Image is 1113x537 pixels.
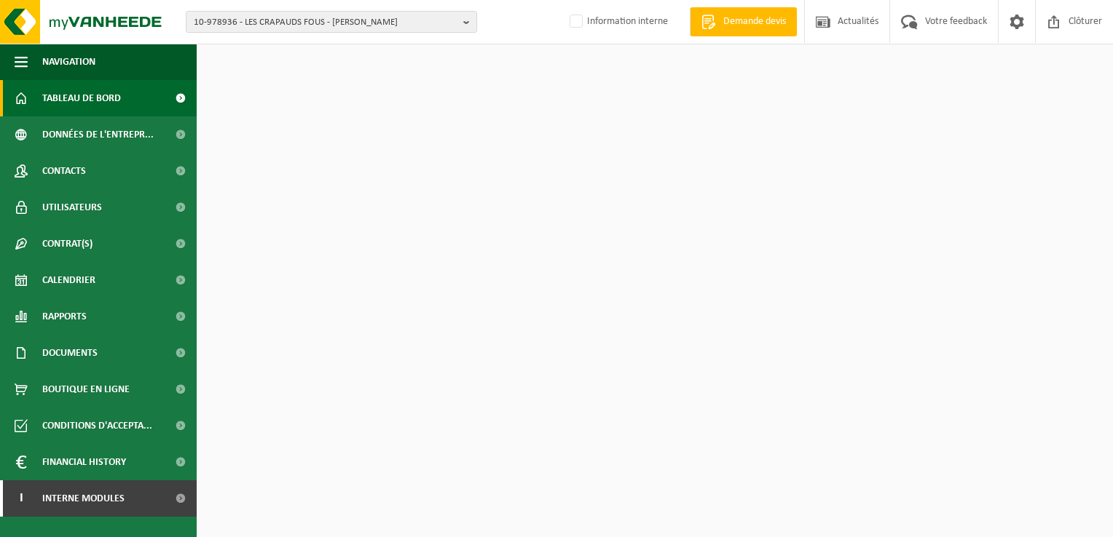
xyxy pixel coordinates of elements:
span: 10-978936 - LES CRAPAUDS FOUS - [PERSON_NAME] [194,12,457,33]
span: Demande devis [720,15,790,29]
span: Documents [42,335,98,371]
span: Rapports [42,298,87,335]
button: 10-978936 - LES CRAPAUDS FOUS - [PERSON_NAME] [186,11,477,33]
span: Interne modules [42,480,125,517]
span: Navigation [42,44,95,80]
span: Données de l'entrepr... [42,116,154,153]
span: Boutique en ligne [42,371,130,407]
span: Conditions d'accepta... [42,407,152,444]
span: Financial History [42,444,126,480]
label: Information interne [567,11,668,33]
a: Demande devis [690,7,797,36]
span: Contrat(s) [42,226,93,262]
span: Tableau de bord [42,80,121,116]
span: Calendrier [42,262,95,298]
span: Utilisateurs [42,189,102,226]
span: I [15,480,28,517]
span: Contacts [42,153,86,189]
